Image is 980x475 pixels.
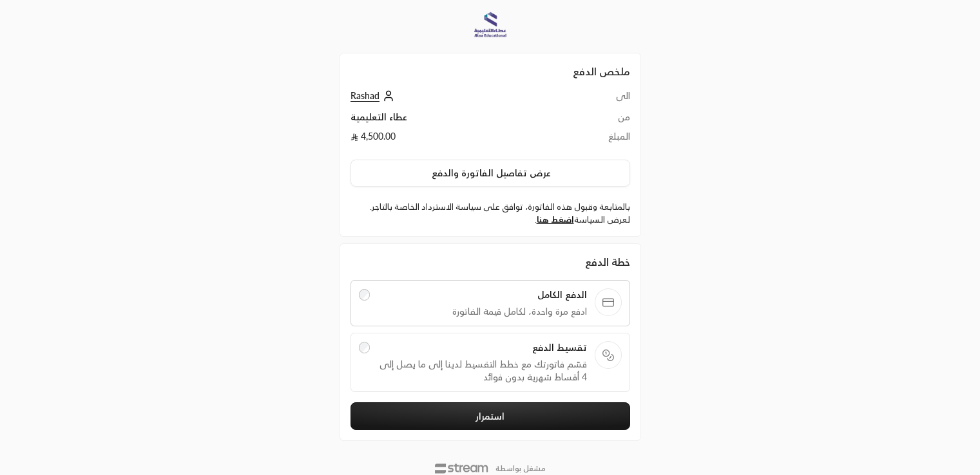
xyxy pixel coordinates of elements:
td: المبلغ [552,130,630,149]
div: خطة الدفع [351,254,630,270]
h2: ملخص الدفع [351,64,630,79]
input: تقسيط الدفعقسّم فاتورتك مع خطط التقسيط لدينا إلى ما يصل إلى 4 أقساط شهرية بدون فوائد [359,342,370,353]
p: مشغل بواسطة [495,463,546,474]
span: قسّم فاتورتك مع خطط التقسيط لدينا إلى ما يصل إلى 4 أقساط شهرية بدون فوائد [378,358,586,384]
span: ادفع مرة واحدة، لكامل قيمة الفاتورة [378,305,586,318]
input: الدفع الكاملادفع مرة واحدة، لكامل قيمة الفاتورة [359,289,370,301]
td: عطاء التعليمية [351,111,552,130]
td: الى [552,89,630,111]
label: بالمتابعة وقبول هذه الفاتورة، توافق على سياسة الاسترداد الخاصة بالتاجر. لعرض السياسة . [351,201,630,226]
button: عرض تفاصيل الفاتورة والدفع [351,160,630,187]
button: استمرار [351,402,630,430]
a: اضغط هنا [537,214,574,225]
img: Company Logo [473,8,508,42]
span: تقسيط الدفع [378,341,586,354]
td: من [552,111,630,130]
td: 4,500.00 [351,130,552,149]
span: Rashad [351,90,380,102]
a: Rashad [351,90,398,101]
span: الدفع الكامل [378,288,586,301]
